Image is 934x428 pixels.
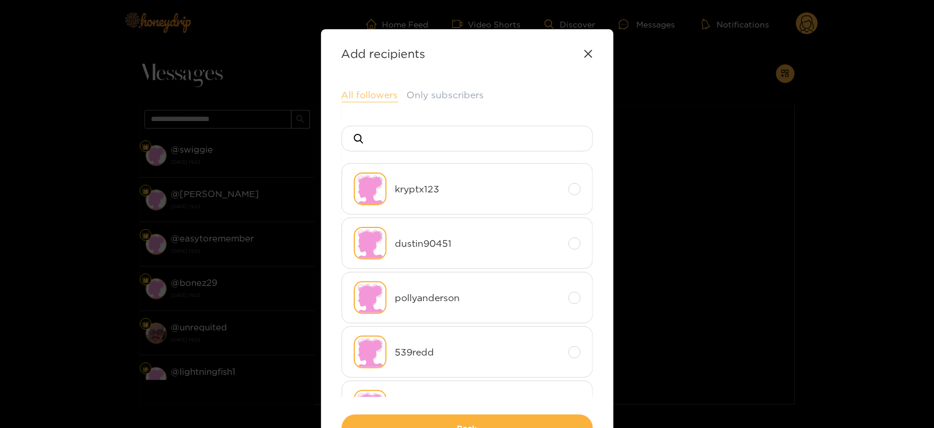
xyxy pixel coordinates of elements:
span: dustin90451 [395,237,560,250]
button: Only subscribers [407,88,484,102]
strong: Add recipients [342,47,426,60]
span: pollyanderson [395,291,560,305]
img: no-avatar.png [354,390,387,423]
img: no-avatar.png [354,172,387,205]
button: All followers [342,88,398,102]
img: no-avatar.png [354,336,387,368]
img: no-avatar.png [354,227,387,260]
span: 539redd [395,346,560,359]
img: no-avatar.png [354,281,387,314]
span: kryptx123 [395,182,560,196]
